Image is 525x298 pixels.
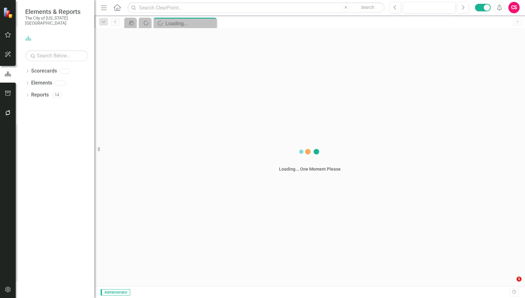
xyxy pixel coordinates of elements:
img: ClearPoint Strategy [3,7,14,18]
span: Administrator [101,289,130,295]
input: Search Below... [25,50,88,61]
input: Search ClearPoint... [127,2,385,13]
a: Scorecards [31,67,57,75]
span: Search [361,5,374,10]
span: Elements & Reports [25,8,88,15]
button: CS [508,2,520,13]
div: Loading... [165,20,215,27]
div: Loading... One Moment Please [279,166,341,172]
span: 1 [517,277,522,282]
small: The City of [US_STATE][GEOGRAPHIC_DATA] [25,15,88,26]
button: Search [352,3,383,12]
a: Reports [31,91,49,99]
a: Elements [31,79,52,87]
iframe: Intercom live chat [504,277,519,292]
div: 14 [52,92,62,98]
